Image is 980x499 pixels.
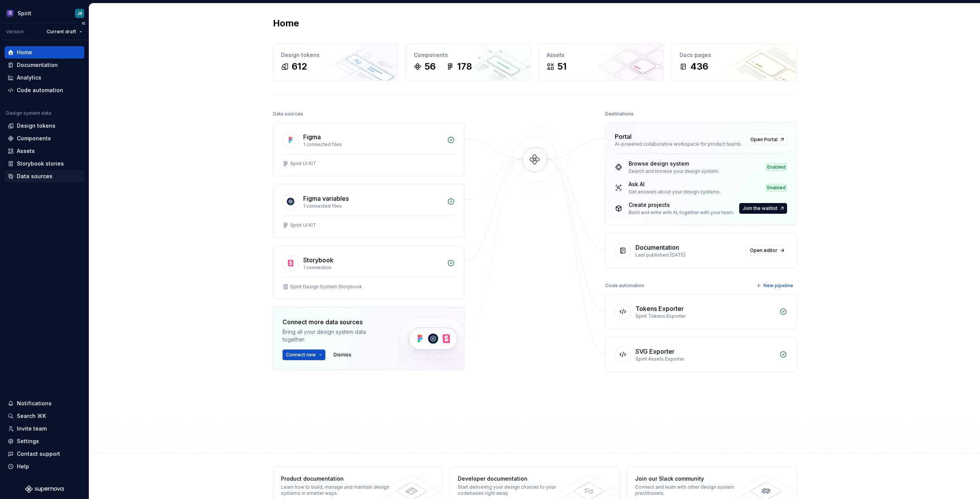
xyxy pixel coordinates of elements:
button: New pipeline [754,280,797,291]
div: Storybook stories [17,160,64,167]
h2: Home [273,17,299,29]
div: Assets [17,147,35,155]
div: Connect and learn with other design system practitioners. [635,484,746,496]
div: Code automation [17,86,63,94]
div: 612 [292,60,307,73]
a: Docs pages436 [671,43,797,81]
button: Notifications [5,397,84,410]
div: Spirit Tokens Exporter [635,313,775,319]
button: Help [5,460,84,473]
a: Documentation [5,59,84,71]
span: Join the waitlist [743,205,777,211]
div: Docs pages [679,51,789,59]
a: Assets51 [539,43,664,81]
a: Components56178 [406,43,531,81]
div: Version [6,29,24,35]
div: 56 [425,60,436,73]
div: Connect more data sources [283,317,386,327]
div: Learn how to build, manage and maintain design systems in smarter ways. [281,484,392,496]
div: Start delivering your design choices to your codebases right away. [458,484,569,496]
div: AI-powered collaborative workspace for product teams. [615,141,742,147]
div: Design tokens [17,122,56,130]
div: Contact support [17,450,60,458]
div: Documentation [17,61,58,69]
div: Bring all your design system data together. [283,328,386,343]
div: Data sources [17,172,52,180]
a: Analytics [5,72,84,84]
div: Create projects [629,201,734,209]
div: SVG Exporter [635,347,675,356]
div: Spirit [18,10,31,17]
a: Figma1 connected filesSpirit UI KIT [273,122,464,176]
div: Build and write with AI, together with your team. [629,210,734,216]
div: Assets [547,51,656,59]
img: 63932fde-23f0-455f-9474-7c6a8a4930cd.png [5,9,15,18]
button: Collapse sidebar [78,18,89,29]
a: Code automation [5,84,84,96]
div: Figma variables [303,194,349,203]
div: Join our Slack community [635,475,746,483]
div: Code automation [605,280,644,291]
button: Current draft [43,26,86,37]
div: Figma [303,132,321,141]
a: Design tokens [5,120,84,132]
button: Search ⌘K [5,410,84,422]
button: SpiritJB [2,5,87,21]
div: 1 connected files [303,203,443,209]
div: Product documentation [281,475,392,483]
a: Storybook stories [5,158,84,170]
div: 51 [557,60,567,73]
a: Storybook1 connectionSpirit Design System Storybook [273,245,464,299]
div: Components [17,135,51,142]
div: JB [77,10,82,16]
a: Open editor [746,245,787,256]
span: New pipeline [763,283,793,289]
div: Storybook [303,255,333,265]
a: Home [5,46,84,59]
div: Documentation [635,243,679,252]
div: Browse design system [629,160,719,167]
span: Dismiss [333,352,351,358]
div: Tokens Exporter [635,304,684,313]
div: 178 [457,60,472,73]
a: Components [5,132,84,145]
span: Open Portal [750,137,777,143]
div: Settings [17,437,39,445]
div: Spirit UI KIT [290,161,316,167]
div: Design system data [6,110,51,116]
div: Home [17,49,32,56]
div: Notifications [17,400,52,407]
a: Settings [5,435,84,447]
div: Last published [DATE] [635,252,742,258]
button: Join the waitlist [739,203,787,214]
div: Portal [615,132,632,141]
div: Search ⌘K [17,412,46,420]
div: Enabled [766,184,787,192]
div: Invite team [17,425,47,432]
div: Ask AI [629,180,721,188]
a: Design tokens612 [273,43,398,81]
div: Components [414,51,523,59]
div: 1 connected files [303,141,443,148]
div: 1 connection [303,265,443,271]
div: Destinations [605,109,634,119]
span: Open editor [750,247,777,254]
div: Developer documentation [458,475,569,483]
button: Connect new [283,349,325,360]
a: Open Portal [747,134,787,145]
div: Design tokens [281,51,390,59]
a: Invite team [5,423,84,435]
div: Get answers about your design systems. [629,189,721,195]
svg: Supernova Logo [25,485,64,493]
div: Enabled [766,163,787,171]
button: Contact support [5,448,84,460]
div: Spirit Assets Exporter [635,356,775,362]
div: Analytics [17,74,41,81]
div: Help [17,463,29,470]
div: Search and browse your design system. [629,168,719,174]
a: Figma variables1 connected filesSpirit UI KIT [273,184,464,238]
span: Current draft [47,29,76,35]
button: Dismiss [330,349,355,360]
